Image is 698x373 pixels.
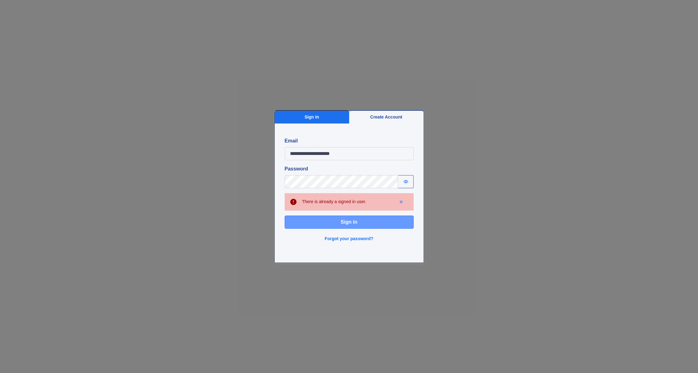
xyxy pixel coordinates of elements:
label: Password [285,165,414,173]
div: There is already a signed in user. [302,198,389,205]
button: Show password [398,175,414,188]
button: Dismiss alert [394,197,409,207]
button: Sign In [275,110,349,124]
button: Create Account [349,110,424,124]
label: Email [285,137,414,145]
button: Forgot your password? [321,234,377,244]
button: Sign in [285,216,414,229]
